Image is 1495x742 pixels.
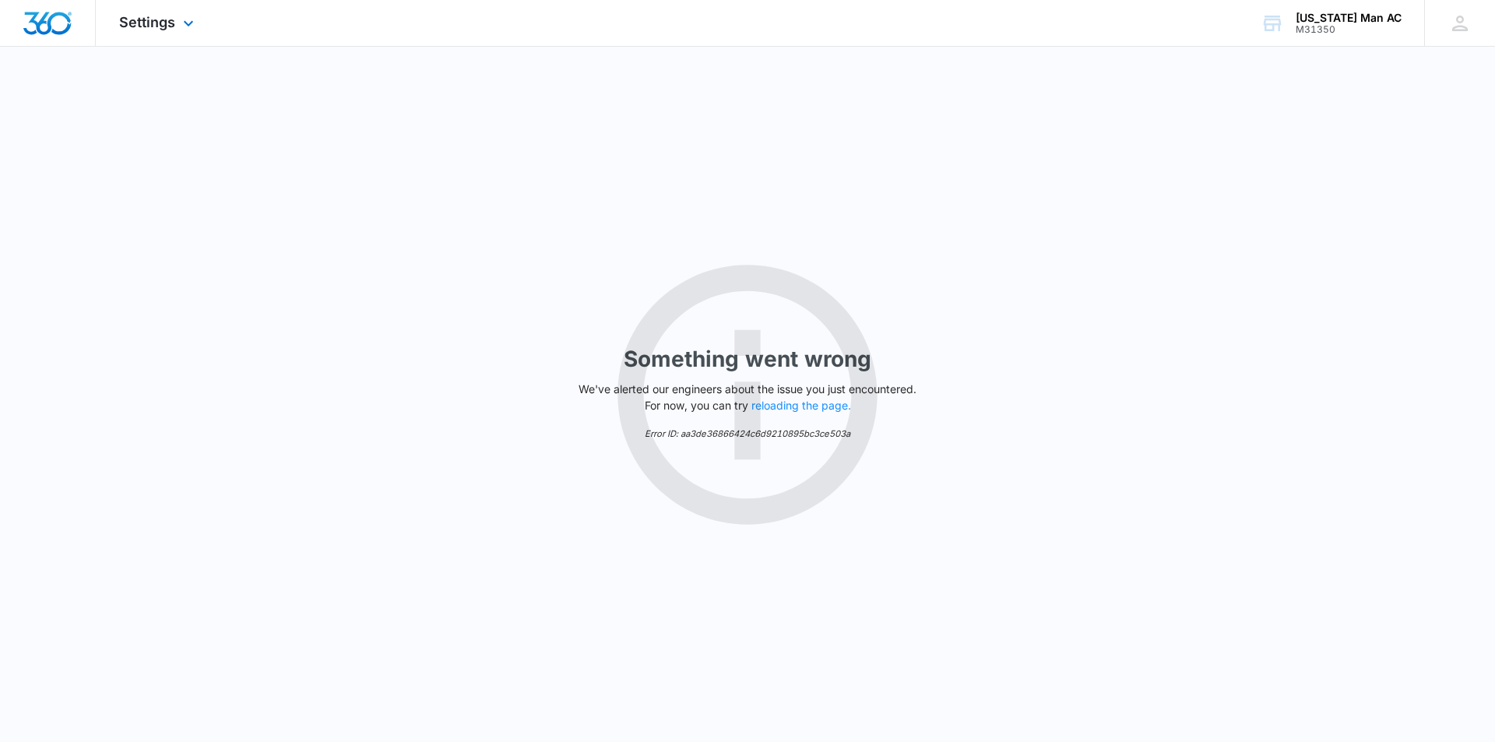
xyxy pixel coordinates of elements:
[645,428,850,439] em: Error ID: aa3de36866424c6d9210895bc3ce503a
[751,399,851,412] button: reloading the page.
[1296,24,1402,35] div: account id
[572,381,923,413] p: We've alerted our engineers about the issue you just encountered. For now, you can try
[119,14,175,30] span: Settings
[1296,12,1402,24] div: account name
[624,343,871,375] h1: Something went wrong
